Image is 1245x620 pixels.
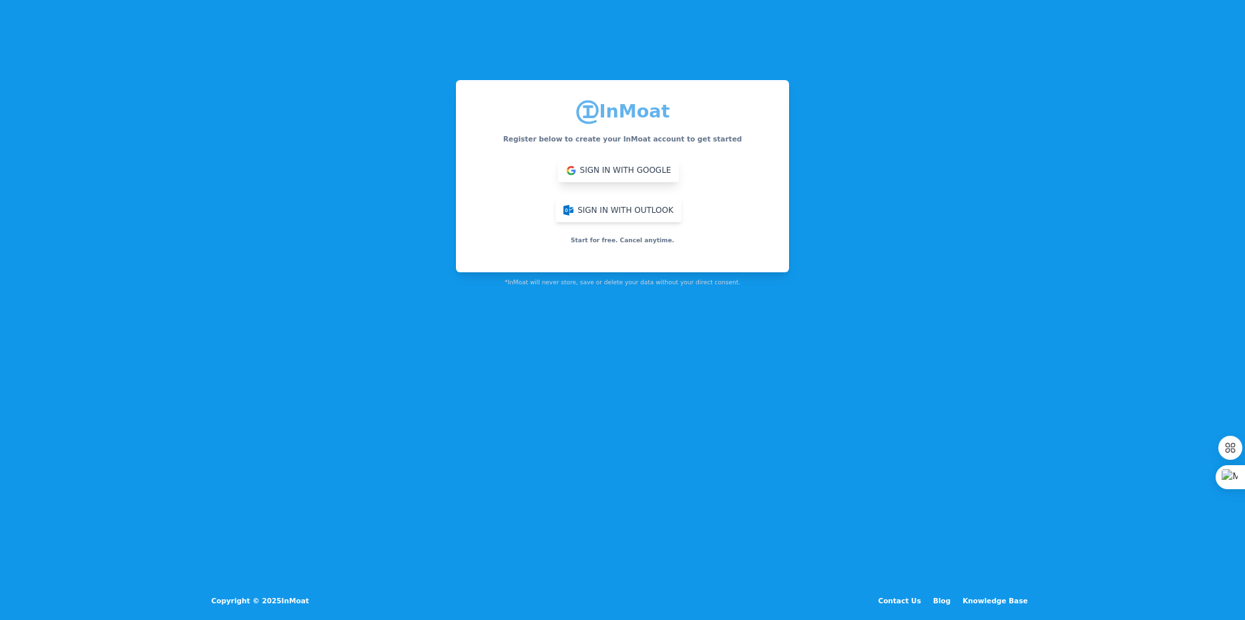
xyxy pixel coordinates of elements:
[282,595,309,607] a: InMoat
[212,594,475,608] div: Copyright © 2025
[555,198,682,222] button: Sign in with Outlook
[575,100,599,124] img: logo
[563,205,573,215] img: ...
[558,158,680,182] button: Sign in with Google
[872,594,927,608] a: Contact Us
[927,594,957,608] a: Blog
[496,92,749,128] h6: InMoat
[496,236,749,244] h6: Start for free. Cancel anytime.
[566,166,576,176] img: ...
[496,134,749,144] h6: Register below to create your InMoat account to get started
[505,278,740,286] div: *InMoat will never store, save or delete your data without your direct consent.
[957,594,1034,608] a: Knowledge Base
